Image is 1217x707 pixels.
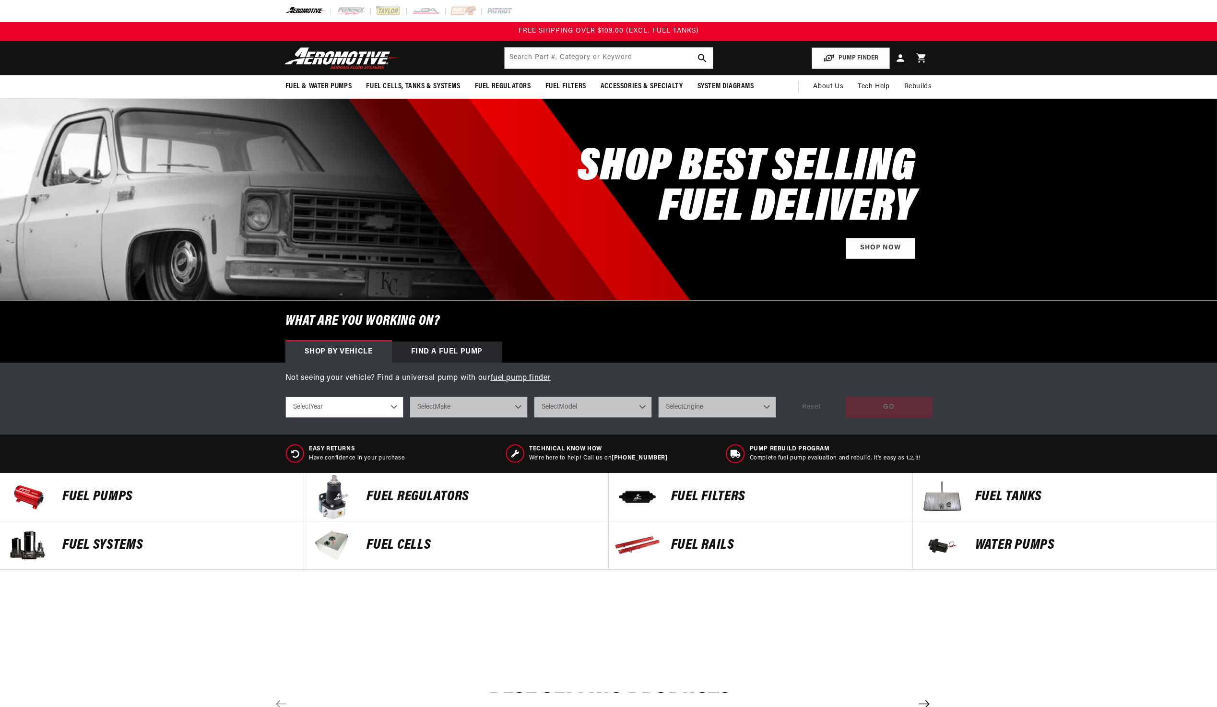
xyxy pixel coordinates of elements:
input: Search by Part Number, Category or Keyword [505,47,713,69]
span: Rebuilds [904,82,932,92]
p: Have confidence in your purchase. [309,454,406,462]
span: FREE SHIPPING OVER $109.00 (EXCL. FUEL TANKS) [519,27,699,35]
summary: Fuel & Water Pumps [278,75,359,98]
summary: Accessories & Specialty [593,75,690,98]
a: Shop Now [846,238,915,259]
span: Tech Help [858,82,889,92]
p: FUEL REGULATORS [366,490,598,504]
img: FUEL REGULATORS [309,473,357,521]
p: Not seeing your vehicle? Find a universal pump with our [285,372,932,385]
span: Accessories & Specialty [601,82,683,92]
select: Engine [658,397,776,418]
summary: System Diagrams [690,75,761,98]
img: FUEL Rails [614,521,662,569]
img: Aeromotive [282,47,402,70]
div: Shop by vehicle [285,342,392,363]
summary: Fuel Regulators [468,75,538,98]
span: About Us [813,83,843,90]
select: Model [534,397,652,418]
a: fuel pump finder [491,374,551,382]
span: Easy Returns [309,445,406,453]
summary: Fuel Cells, Tanks & Systems [359,75,467,98]
a: Water Pumps Water Pumps [913,521,1217,570]
summary: Fuel Filters [538,75,593,98]
img: FUEL FILTERS [614,473,662,521]
p: FUEL Cells [366,538,598,553]
p: FUEL Rails [671,538,903,553]
a: Fuel Tanks Fuel Tanks [913,473,1217,521]
a: FUEL FILTERS FUEL FILTERS [609,473,913,521]
img: Fuel Systems [5,521,53,569]
select: Make [410,397,528,418]
h6: What are you working on? [261,301,956,342]
p: Complete fuel pump evaluation and rebuild. It's easy as 1,2,3! [750,454,921,462]
a: FUEL REGULATORS FUEL REGULATORS [304,473,608,521]
p: Fuel Systems [62,538,294,553]
img: Fuel Tanks [918,473,966,521]
span: Technical Know How [529,445,667,453]
a: About Us [806,75,851,98]
img: Fuel Pumps [5,473,53,521]
select: Year [285,397,403,418]
p: Fuel Pumps [62,490,294,504]
a: [PHONE_NUMBER] [612,455,667,461]
span: Fuel & Water Pumps [285,82,352,92]
summary: Tech Help [851,75,897,98]
span: Pump Rebuild program [750,445,921,453]
div: Find a Fuel Pump [392,342,502,363]
span: System Diagrams [697,82,754,92]
span: Fuel Regulators [475,82,531,92]
p: Fuel Tanks [975,490,1207,504]
p: We’re here to help! Call us on [529,454,667,462]
p: Water Pumps [975,538,1207,553]
span: Fuel Filters [545,82,586,92]
button: search button [692,47,713,69]
a: FUEL Rails FUEL Rails [609,521,913,570]
p: FUEL FILTERS [671,490,903,504]
a: FUEL Cells FUEL Cells [304,521,608,570]
summary: Rebuilds [897,75,939,98]
button: PUMP FINDER [812,47,890,69]
img: Water Pumps [918,521,966,569]
img: FUEL Cells [309,521,357,569]
h2: SHOP BEST SELLING FUEL DELIVERY [578,148,915,228]
span: Fuel Cells, Tanks & Systems [366,82,460,92]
